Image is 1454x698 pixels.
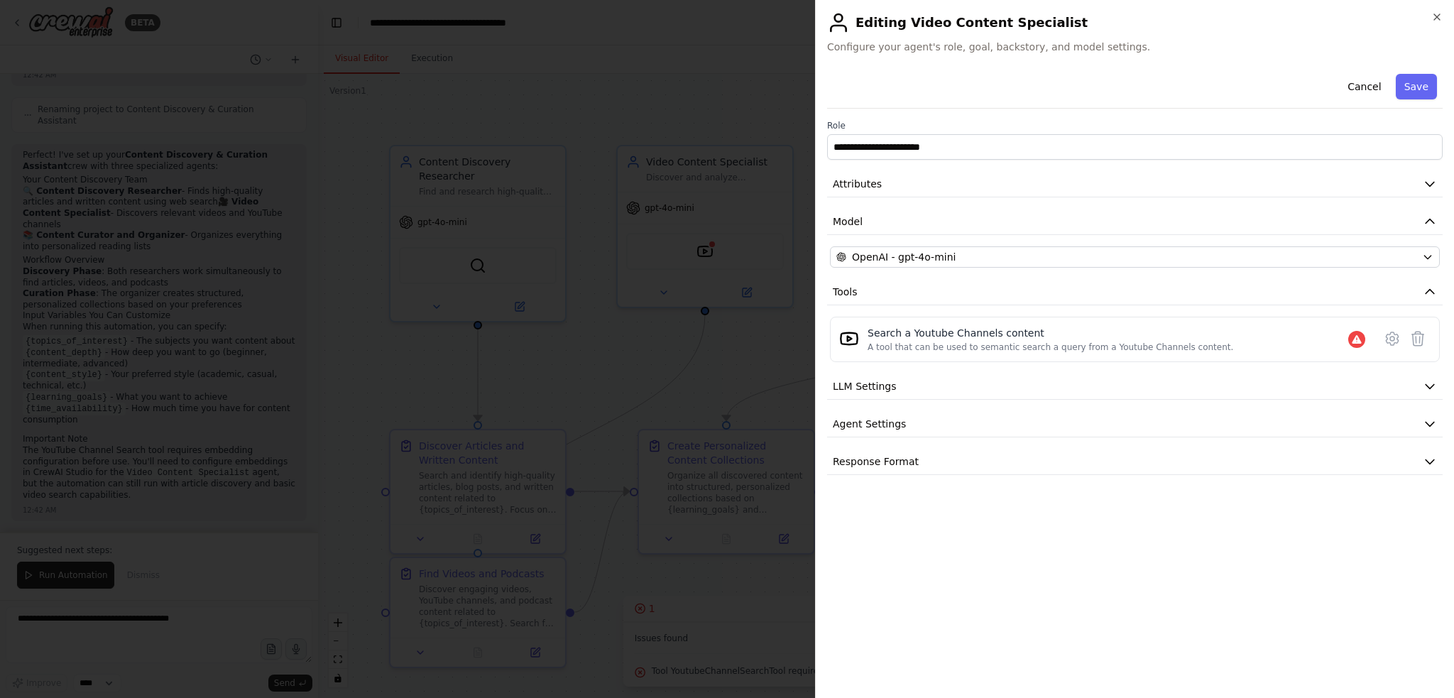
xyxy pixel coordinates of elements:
[833,454,919,469] span: Response Format
[868,326,1233,340] div: Search a Youtube Channels content
[833,285,858,299] span: Tools
[839,329,859,349] img: YoutubeChannelSearchTool
[1379,326,1405,351] button: Configure tool
[1405,326,1431,351] button: Delete tool
[827,279,1443,305] button: Tools
[827,11,1443,34] h2: Editing Video Content Specialist
[833,214,863,229] span: Model
[827,411,1443,437] button: Agent Settings
[830,246,1440,268] button: OpenAI - gpt-4o-mini
[827,449,1443,475] button: Response Format
[868,342,1233,353] div: A tool that can be used to semantic search a query from a Youtube Channels content.
[827,120,1443,131] label: Role
[827,40,1443,54] span: Configure your agent's role, goal, backstory, and model settings.
[833,379,897,393] span: LLM Settings
[827,373,1443,400] button: LLM Settings
[827,171,1443,197] button: Attributes
[827,209,1443,235] button: Model
[833,177,882,191] span: Attributes
[852,250,956,264] span: OpenAI - gpt-4o-mini
[833,417,906,431] span: Agent Settings
[1339,74,1389,99] button: Cancel
[1396,74,1437,99] button: Save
